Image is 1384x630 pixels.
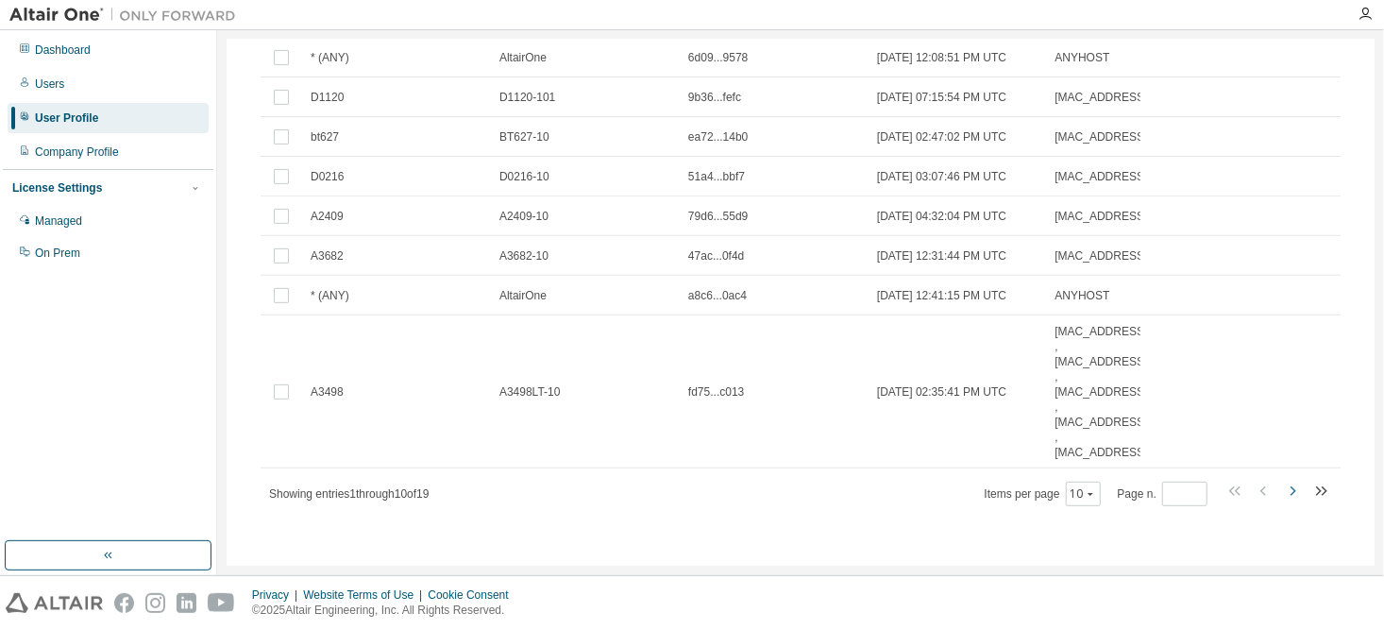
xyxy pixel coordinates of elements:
span: [MAC_ADDRESS] [1055,209,1147,224]
span: 51a4...bbf7 [688,169,745,184]
img: instagram.svg [145,593,165,613]
div: License Settings [12,180,102,196]
span: [MAC_ADDRESS] [1055,90,1147,105]
span: A3682 [311,248,344,264]
span: [DATE] 02:35:41 PM UTC [877,384,1006,400]
div: Dashboard [35,43,91,58]
span: [DATE] 03:07:46 PM UTC [877,169,1006,184]
span: [DATE] 02:47:02 PM UTC [877,129,1006,145]
span: D1120-101 [499,90,555,105]
span: A3498 [311,384,344,400]
span: [DATE] 12:31:44 PM UTC [877,248,1006,264]
img: facebook.svg [114,593,134,613]
span: D0216 [311,169,344,184]
span: [DATE] 04:32:04 PM UTC [877,209,1006,224]
span: fd75...c013 [688,384,744,400]
span: ANYHOST [1055,288,1109,303]
img: linkedin.svg [177,593,196,613]
span: Items per page [985,482,1101,506]
p: © 2025 Altair Engineering, Inc. All Rights Reserved. [252,603,520,619]
img: altair_logo.svg [6,593,103,613]
div: Managed [35,213,82,229]
span: AltairOne [499,288,547,303]
div: User Profile [35,111,98,126]
span: bt627 [311,129,339,145]
span: 6d09...9578 [688,50,748,65]
span: Page n. [1118,482,1207,506]
div: Company Profile [35,145,119,160]
div: On Prem [35,246,80,261]
div: Privacy [252,587,303,603]
span: AltairOne [499,50,547,65]
span: [MAC_ADDRESS] [1055,248,1147,264]
span: [MAC_ADDRESS] [1055,169,1147,184]
img: youtube.svg [208,593,235,613]
span: A3682-10 [499,248,549,264]
span: * (ANY) [311,288,349,303]
button: 10 [1071,486,1096,502]
span: Showing entries 1 through 10 of 19 [269,487,430,501]
span: BT627-10 [499,129,549,145]
div: Cookie Consent [428,587,519,603]
span: A3498LT-10 [499,384,561,400]
span: [MAC_ADDRESS] [1055,129,1147,145]
span: * (ANY) [311,50,349,65]
span: [DATE] 12:41:15 PM UTC [877,288,1006,303]
span: A2409 [311,209,344,224]
span: [DATE] 12:08:51 PM UTC [877,50,1006,65]
span: D1120 [311,90,344,105]
span: A2409-10 [499,209,549,224]
span: 9b36...fefc [688,90,741,105]
span: [MAC_ADDRESS] , [MAC_ADDRESS] , [MAC_ADDRESS] , [MAC_ADDRESS] , [MAC_ADDRESS] [1055,324,1147,460]
div: Users [35,77,64,92]
span: D0216-10 [499,169,549,184]
img: Altair One [9,6,245,25]
span: a8c6...0ac4 [688,288,747,303]
span: ANYHOST [1055,50,1109,65]
span: 79d6...55d9 [688,209,748,224]
span: ea72...14b0 [688,129,748,145]
span: [DATE] 07:15:54 PM UTC [877,90,1006,105]
div: Website Terms of Use [303,587,428,603]
span: 47ac...0f4d [688,248,744,264]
